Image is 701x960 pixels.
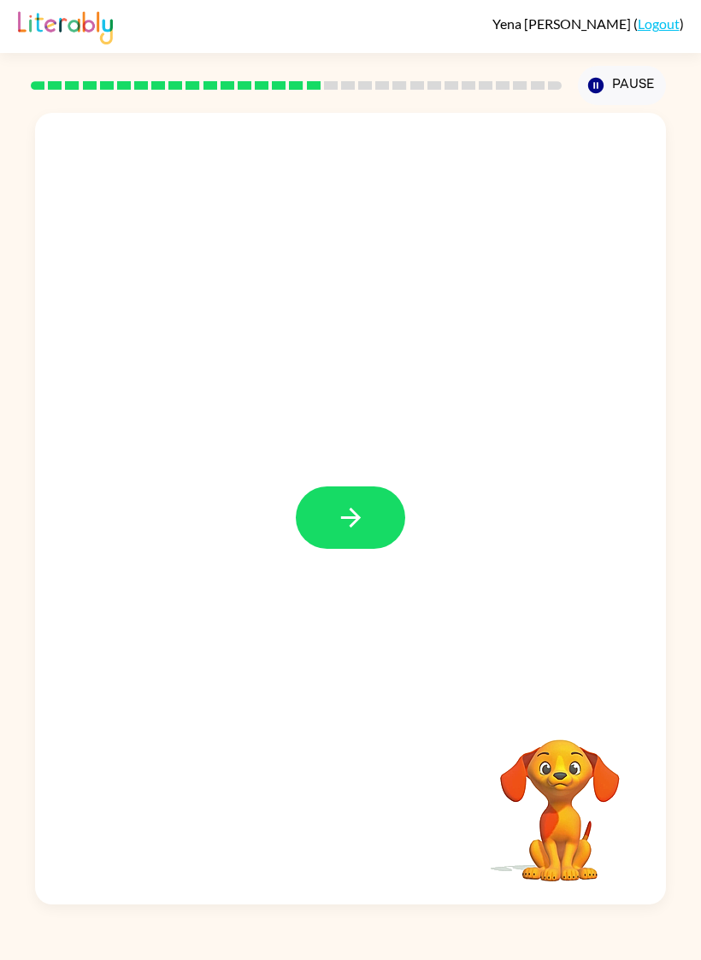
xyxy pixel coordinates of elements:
[492,15,684,32] div: ( )
[492,15,633,32] span: Yena [PERSON_NAME]
[18,7,113,44] img: Literably
[638,15,680,32] a: Logout
[474,713,645,884] video: Your browser must support playing .mp4 files to use Literably. Please try using another browser.
[578,66,666,105] button: Pause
